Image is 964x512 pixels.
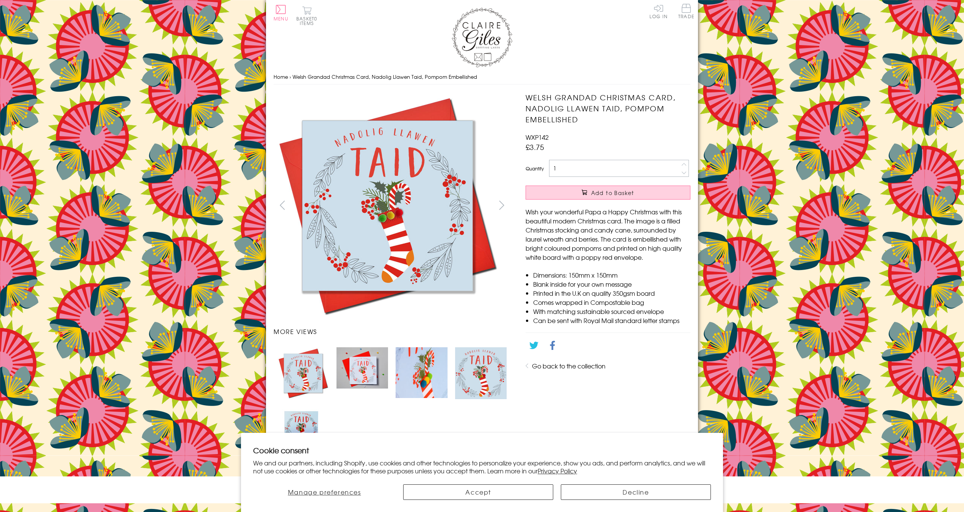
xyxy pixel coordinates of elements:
[277,407,329,451] img: Welsh Grandad Christmas Card, Nadolig Llawen Taid, Pompom Embellished
[277,347,329,399] img: Welsh Grandad Christmas Card, Nadolig Llawen Taid, Pompom Embellished
[253,459,711,475] p: We and our partners, including Shopify, use cookies and other technologies to personalize your ex...
[533,270,690,279] li: Dimensions: 150mm x 150mm
[274,343,333,403] li: Carousel Page 1 (Current Slide)
[561,484,711,500] button: Decline
[333,343,392,403] li: Carousel Page 2
[290,73,291,80] span: ›
[274,73,288,80] a: Home
[526,207,690,262] p: Wish your wonderful Papa a Happy Christmas with this beautiful modern Christmas card. The image i...
[510,92,738,274] img: Welsh Grandad Christmas Card, Nadolig Llawen Taid, Pompom Embellished
[274,69,690,85] nav: breadcrumbs
[336,347,388,389] img: Welsh Grandad Christmas Card, Nadolig Llawen Taid, Pompom Embellished
[274,92,501,319] img: Welsh Grandad Christmas Card, Nadolig Llawen Taid, Pompom Embellished
[526,142,544,152] span: £3.75
[526,165,544,172] label: Quantity
[403,484,553,500] button: Accept
[452,8,512,67] img: Claire Giles Greetings Cards
[253,445,711,456] h2: Cookie consent
[293,73,477,80] span: Welsh Grandad Christmas Card, Nadolig Llawen Taid, Pompom Embellished
[526,186,690,200] button: Add to Basket
[274,327,510,336] h3: More views
[288,487,361,496] span: Manage preferences
[533,298,690,307] li: Comes wrapped in Compostable bag
[538,466,577,475] a: Privacy Policy
[591,189,634,197] span: Add to Basket
[274,343,510,455] ul: Carousel Pagination
[274,197,291,214] button: prev
[253,484,396,500] button: Manage preferences
[493,197,510,214] button: next
[533,307,690,316] li: With matching sustainable sourced envelope
[392,343,451,403] li: Carousel Page 3
[649,4,668,19] a: Log In
[296,6,317,25] button: Basket0 items
[274,403,333,455] li: Carousel Page 5
[678,4,694,19] span: Trade
[396,347,447,398] img: Welsh Grandad Christmas Card, Nadolig Llawen Taid, Pompom Embellished
[455,347,507,399] img: Welsh Grandad Christmas Card, Nadolig Llawen Taid, Pompom Embellished
[300,15,317,27] span: 0 items
[678,4,694,20] a: Trade
[526,133,549,142] span: WXP142
[526,92,690,125] h1: Welsh Grandad Christmas Card, Nadolig Llawen Taid, Pompom Embellished
[533,289,690,298] li: Printed in the U.K on quality 350gsm board
[533,279,690,289] li: Blank inside for your own message
[274,5,288,21] button: Menu
[533,316,690,325] li: Can be sent with Royal Mail standard letter stamps
[274,15,288,22] span: Menu
[451,343,510,403] li: Carousel Page 4
[532,361,606,370] a: Go back to the collection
